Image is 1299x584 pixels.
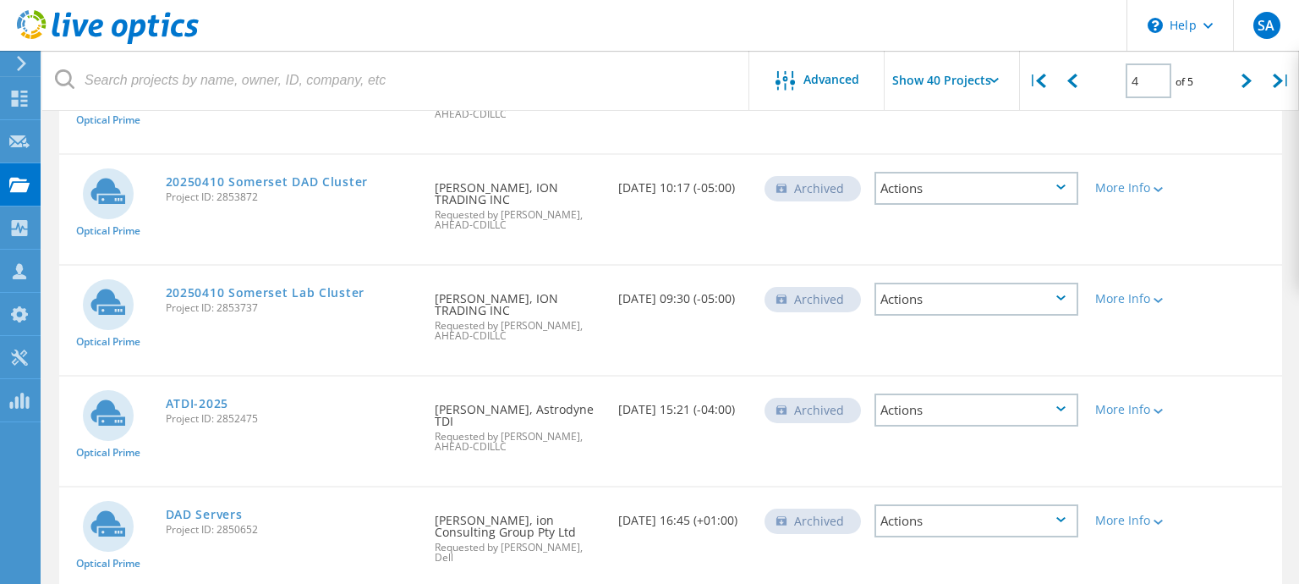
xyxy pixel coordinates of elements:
div: Archived [765,509,861,534]
div: More Info [1095,182,1176,194]
span: Optical Prime [76,337,140,347]
a: 20250410 Somerset Lab Cluster [166,287,364,299]
a: Live Optics Dashboard [17,36,199,47]
div: Archived [765,176,861,201]
span: Requested by [PERSON_NAME], AHEAD-CDILLC [435,432,601,452]
div: [PERSON_NAME], ion Consulting Group Pty Ltd [426,488,610,580]
span: SA [1258,19,1274,32]
div: Actions [874,172,1077,205]
div: | [1020,51,1055,111]
span: Project ID: 2853737 [166,303,418,313]
span: Optical Prime [76,226,140,236]
svg: \n [1148,18,1163,33]
span: Optical Prime [76,115,140,125]
span: Project ID: 2850652 [166,525,418,535]
a: 20250410 Somerset DAD Cluster [166,176,368,188]
div: Actions [874,394,1077,427]
div: Archived [765,398,861,423]
span: Optical Prime [76,559,140,569]
span: Project ID: 2852475 [166,414,418,424]
div: Actions [874,504,1077,537]
span: Project ID: 2853872 [166,192,418,202]
div: [PERSON_NAME], ION TRADING INC [426,155,610,247]
div: [DATE] 16:45 (+01:00) [610,488,757,543]
div: | [1264,51,1299,111]
input: Search projects by name, owner, ID, company, etc [42,51,750,110]
div: [PERSON_NAME], Astrodyne TDI [426,377,610,469]
div: More Info [1095,293,1176,305]
span: Requested by [PERSON_NAME], AHEAD-CDILLC [435,210,601,230]
span: Advanced [803,74,859,85]
a: ATDI-2025 [166,398,228,410]
a: DAD Servers [166,509,243,521]
div: [DATE] 10:17 (-05:00) [610,155,757,211]
div: Actions [874,283,1077,316]
div: More Info [1095,404,1176,416]
span: of 5 [1176,74,1193,89]
div: More Info [1095,515,1176,526]
span: Requested by [PERSON_NAME], AHEAD-CDILLC [435,321,601,341]
div: [DATE] 09:30 (-05:00) [610,266,757,322]
div: [PERSON_NAME], ION TRADING INC [426,266,610,358]
span: Optical Prime [76,448,140,458]
span: Requested by [PERSON_NAME], AHEAD-CDILLC [435,99,601,119]
span: Requested by [PERSON_NAME], Dell [435,543,601,563]
div: [DATE] 15:21 (-04:00) [610,377,757,432]
div: Archived [765,287,861,312]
